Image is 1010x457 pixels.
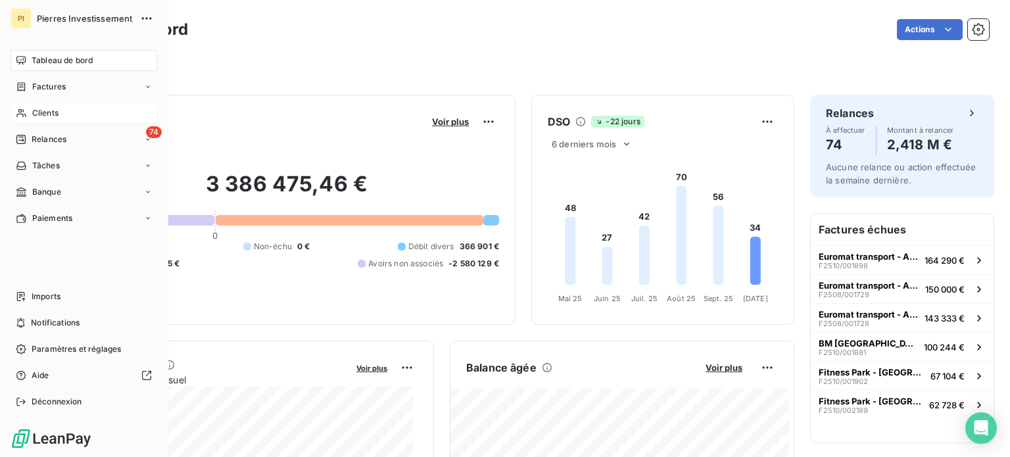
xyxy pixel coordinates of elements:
[548,114,570,130] h6: DSO
[74,373,347,387] span: Chiffre d'affaires mensuel
[811,361,994,390] button: Fitness Park - [GEOGRAPHIC_DATA]F2510/00190267 104 €
[819,280,920,291] span: Euromat transport - Athis Mons (Bai
[819,262,868,270] span: F2510/001898
[925,255,965,266] span: 164 290 €
[32,396,82,408] span: Déconnexion
[594,294,621,303] tspan: Juin 25
[408,241,454,253] span: Débit divers
[819,367,925,377] span: Fitness Park - [GEOGRAPHIC_DATA]
[819,338,919,349] span: BM [GEOGRAPHIC_DATA]
[811,245,994,274] button: Euromat transport - Athis Mons (BaiF2510/001898164 290 €
[356,364,387,373] span: Voir plus
[811,274,994,303] button: Euromat transport - Athis Mons (BaiF2508/001729150 000 €
[929,400,965,410] span: 62 728 €
[811,303,994,332] button: Euromat transport - Athis Mons (BaiF2508/001728143 333 €
[32,160,60,172] span: Tâches
[819,377,868,385] span: F2510/001902
[819,320,869,327] span: F2508/001728
[254,241,292,253] span: Non-échu
[11,365,157,386] a: Aide
[819,291,869,299] span: F2508/001729
[466,360,537,375] h6: Balance âgée
[897,19,963,40] button: Actions
[811,214,994,245] h6: Factures échues
[32,186,61,198] span: Banque
[146,126,162,138] span: 74
[702,362,746,373] button: Voir plus
[819,349,866,356] span: F2510/001881
[826,126,865,134] span: À effectuer
[631,294,658,303] tspan: Juil. 25
[558,294,583,303] tspan: Mai 25
[667,294,696,303] tspan: Août 25
[924,342,965,352] span: 100 244 €
[819,251,919,262] span: Euromat transport - Athis Mons (Bai
[925,313,965,324] span: 143 333 €
[212,230,218,241] span: 0
[826,134,865,155] h4: 74
[925,284,965,295] span: 150 000 €
[811,332,994,361] button: BM [GEOGRAPHIC_DATA]F2510/001881100 244 €
[448,258,499,270] span: -2 580 129 €
[887,126,954,134] span: Montant à relancer
[32,107,59,119] span: Clients
[819,396,924,406] span: Fitness Park - [GEOGRAPHIC_DATA]
[965,412,997,444] div: Open Intercom Messenger
[32,212,72,224] span: Paiements
[32,343,121,355] span: Paramètres et réglages
[32,133,66,145] span: Relances
[591,116,644,128] span: -22 jours
[368,258,443,270] span: Avoirs non associés
[11,428,92,449] img: Logo LeanPay
[930,371,965,381] span: 67 104 €
[826,105,874,121] h6: Relances
[706,362,742,373] span: Voir plus
[460,241,499,253] span: 366 901 €
[32,55,93,66] span: Tableau de bord
[552,139,616,149] span: 6 derniers mois
[32,291,60,302] span: Imports
[32,370,49,381] span: Aide
[31,317,80,329] span: Notifications
[432,116,469,127] span: Voir plus
[11,8,32,29] div: PI
[826,162,976,185] span: Aucune relance ou action effectuée la semaine dernière.
[811,390,994,419] button: Fitness Park - [GEOGRAPHIC_DATA]F2510/00218962 728 €
[819,406,868,414] span: F2510/002189
[743,294,768,303] tspan: [DATE]
[704,294,733,303] tspan: Sept. 25
[37,13,132,24] span: Pierres Investissement
[819,309,919,320] span: Euromat transport - Athis Mons (Bai
[74,171,499,210] h2: 3 386 475,46 €
[428,116,473,128] button: Voir plus
[32,81,66,93] span: Factures
[887,134,954,155] h4: 2,418 M €
[297,241,310,253] span: 0 €
[352,362,391,373] button: Voir plus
